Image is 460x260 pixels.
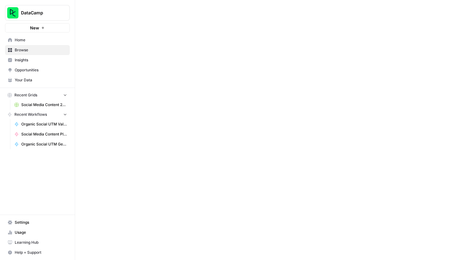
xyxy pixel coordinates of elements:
[5,247,70,257] button: Help + Support
[21,10,59,16] span: DataCamp
[30,25,39,31] span: New
[12,139,70,149] a: Organic Social UTM Generator
[5,227,70,237] a: Usage
[12,100,70,110] a: Social Media Content 2025
[15,240,67,245] span: Learning Hub
[12,129,70,139] a: Social Media Content Planning 2025
[5,23,70,33] button: New
[21,102,67,108] span: Social Media Content 2025
[5,65,70,75] a: Opportunities
[14,92,37,98] span: Recent Grids
[5,110,70,119] button: Recent Workflows
[15,230,67,235] span: Usage
[15,250,67,255] span: Help + Support
[12,119,70,129] a: Organic Social UTM Validator
[5,90,70,100] button: Recent Grids
[5,217,70,227] a: Settings
[15,47,67,53] span: Browse
[5,75,70,85] a: Your Data
[21,141,67,147] span: Organic Social UTM Generator
[5,5,70,21] button: Workspace: DataCamp
[15,220,67,225] span: Settings
[5,45,70,55] a: Browse
[21,131,67,137] span: Social Media Content Planning 2025
[15,67,67,73] span: Opportunities
[7,7,18,18] img: DataCamp Logo
[14,112,47,117] span: Recent Workflows
[5,55,70,65] a: Insights
[15,37,67,43] span: Home
[21,121,67,127] span: Organic Social UTM Validator
[15,57,67,63] span: Insights
[15,77,67,83] span: Your Data
[5,237,70,247] a: Learning Hub
[5,35,70,45] a: Home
